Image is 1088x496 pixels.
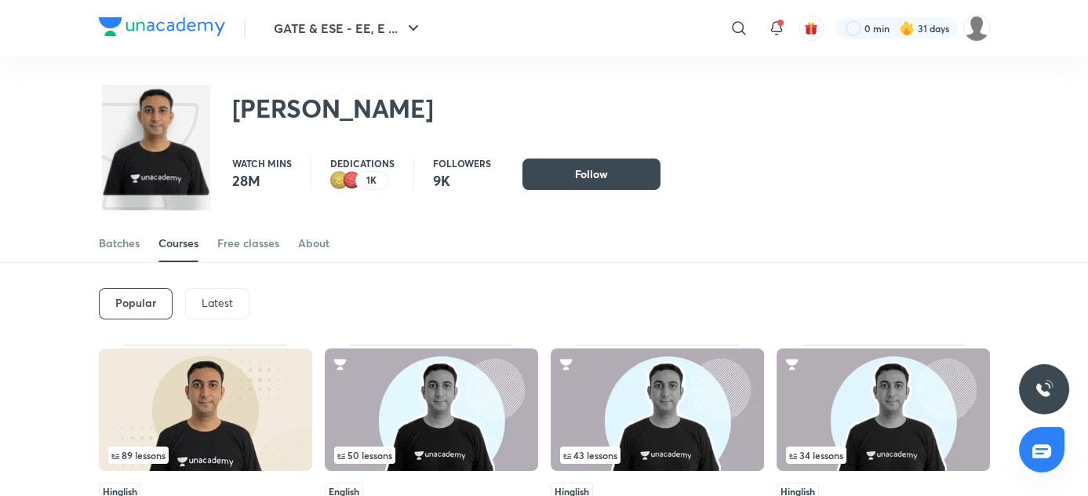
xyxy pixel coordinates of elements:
[786,447,981,464] div: left
[264,13,432,44] button: GATE & ESE - EE, E ...
[202,297,233,309] p: Latest
[789,450,843,460] span: 34 lessons
[115,297,156,309] h6: Popular
[334,447,529,464] div: infocontainer
[232,93,434,124] h2: [PERSON_NAME]
[963,15,990,42] img: Palak Tiwari
[334,447,529,464] div: infosection
[330,171,349,190] img: educator badge2
[232,159,292,168] p: Watch mins
[560,447,755,464] div: infocontainer
[158,224,198,262] a: Courses
[786,447,981,464] div: infosection
[217,224,279,262] a: Free classes
[108,447,303,464] div: left
[298,224,329,262] a: About
[563,450,617,460] span: 43 lessons
[551,348,764,471] img: Thumbnail
[899,20,915,36] img: streak
[158,235,198,251] div: Courses
[99,224,140,262] a: Batches
[108,447,303,464] div: infocontainer
[99,17,225,40] a: Company Logo
[777,348,990,471] img: Thumbnail
[298,235,329,251] div: About
[99,235,140,251] div: Batches
[99,17,225,36] img: Company Logo
[111,450,166,460] span: 89 lessons
[560,447,755,464] div: left
[343,171,362,190] img: educator badge1
[575,166,608,182] span: Follow
[108,447,303,464] div: infosection
[433,171,491,190] p: 9K
[433,159,491,168] p: Followers
[334,447,529,464] div: left
[325,348,538,471] img: Thumbnail
[102,88,210,196] img: class
[522,159,660,190] button: Follow
[330,159,395,168] p: Dedications
[217,235,279,251] div: Free classes
[232,171,292,190] p: 28M
[337,450,392,460] span: 50 lessons
[99,348,312,471] img: Thumbnail
[366,175,377,186] p: 1K
[804,21,818,35] img: avatar
[1035,380,1053,399] img: ttu
[560,447,755,464] div: infosection
[799,16,824,41] button: avatar
[786,447,981,464] div: infocontainer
